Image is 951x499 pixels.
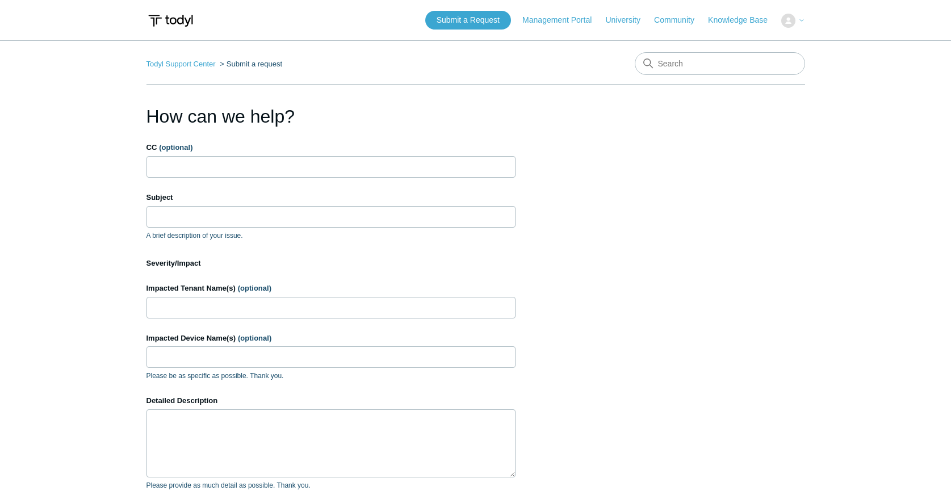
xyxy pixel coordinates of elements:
p: Please be as specific as possible. Thank you. [146,371,516,381]
label: Impacted Tenant Name(s) [146,283,516,294]
li: Submit a request [217,60,282,68]
label: Detailed Description [146,395,516,406]
label: Impacted Device Name(s) [146,333,516,344]
label: Severity/Impact [146,258,516,269]
span: (optional) [159,143,192,152]
span: (optional) [238,284,271,292]
a: Management Portal [522,14,603,26]
li: Todyl Support Center [146,60,218,68]
a: University [605,14,651,26]
input: Search [635,52,805,75]
p: Please provide as much detail as possible. Thank you. [146,480,516,490]
label: CC [146,142,516,153]
p: A brief description of your issue. [146,230,516,241]
a: Todyl Support Center [146,60,216,68]
h1: How can we help? [146,103,516,130]
a: Community [654,14,706,26]
a: Submit a Request [425,11,511,30]
span: (optional) [238,334,271,342]
img: Todyl Support Center Help Center home page [146,10,195,31]
label: Subject [146,192,516,203]
a: Knowledge Base [708,14,779,26]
